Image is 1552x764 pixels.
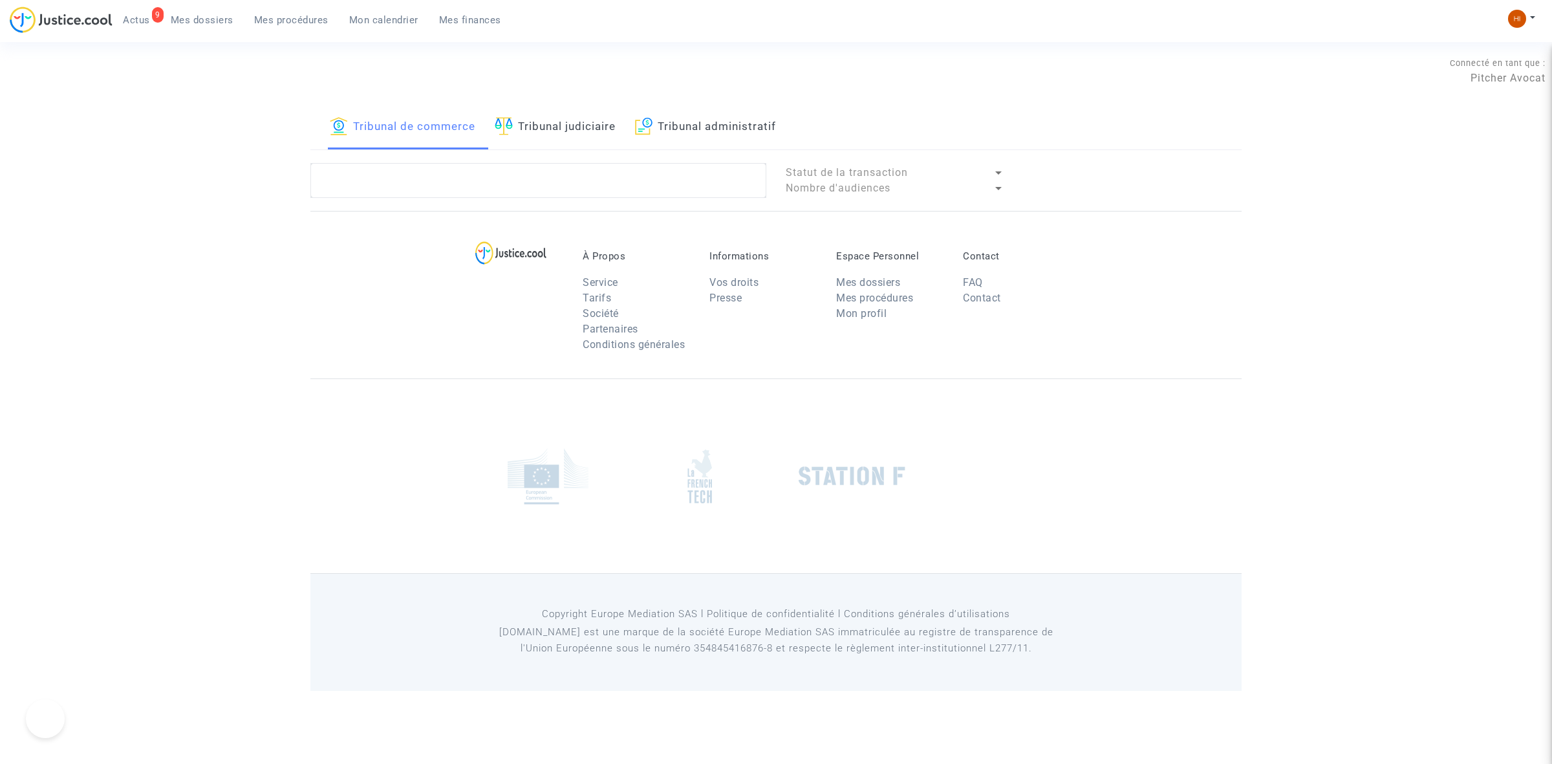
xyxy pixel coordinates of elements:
[709,250,817,262] p: Informations
[495,105,616,149] a: Tribunal judiciaire
[254,14,329,26] span: Mes procédures
[152,7,164,23] div: 9
[836,292,913,304] a: Mes procédures
[709,292,742,304] a: Presse
[635,117,652,135] img: icon-archive.svg
[709,276,759,289] a: Vos droits
[786,166,908,179] span: Statut de la transaction
[439,14,501,26] span: Mes finances
[963,250,1070,262] p: Contact
[836,276,900,289] a: Mes dossiers
[583,250,690,262] p: À Propos
[836,250,943,262] p: Espace Personnel
[963,292,1001,304] a: Contact
[171,14,233,26] span: Mes dossiers
[583,323,638,335] a: Partenaires
[482,606,1071,622] p: Copyright Europe Mediation SAS l Politique de confidentialité l Conditions générales d’utilisa...
[10,6,113,33] img: jc-logo.svg
[583,292,611,304] a: Tarifs
[635,105,776,149] a: Tribunal administratif
[508,448,588,505] img: europe_commision.png
[786,182,890,194] span: Nombre d'audiences
[799,466,905,486] img: stationf.png
[330,105,475,149] a: Tribunal de commerce
[1450,58,1546,68] span: Connecté en tant que :
[244,10,339,30] a: Mes procédures
[583,307,619,320] a: Société
[429,10,512,30] a: Mes finances
[123,14,150,26] span: Actus
[836,307,887,320] a: Mon profil
[339,10,429,30] a: Mon calendrier
[349,14,418,26] span: Mon calendrier
[963,276,983,289] a: FAQ
[330,117,348,135] img: icon-banque.svg
[583,276,618,289] a: Service
[687,449,712,504] img: french_tech.png
[1508,10,1526,28] img: fc99b196863ffcca57bb8fe2645aafd9
[113,10,160,30] a: 9Actus
[495,117,513,135] img: icon-faciliter-sm.svg
[482,624,1071,657] p: [DOMAIN_NAME] est une marque de la société Europe Mediation SAS immatriculée au registre de tr...
[26,699,65,738] iframe: Help Scout Beacon - Open
[160,10,244,30] a: Mes dossiers
[583,338,685,351] a: Conditions générales
[475,241,547,265] img: logo-lg.svg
